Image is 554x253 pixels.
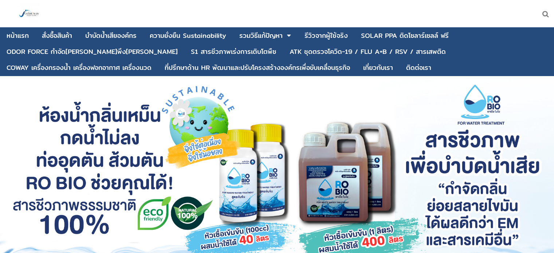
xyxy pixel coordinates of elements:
a: รีวิวจากผู้ใช้จริง [304,29,348,43]
div: COWAY เครื่องกรองน้ำ เครื่องฟอกอากาศ เครื่องนวด [7,64,152,71]
div: S1 สารชีวภาพเร่งการเติบโตพืช [191,48,276,55]
div: หน้าแรก [7,32,29,39]
a: COWAY เครื่องกรองน้ำ เครื่องฟอกอากาศ เครื่องนวด [7,61,152,75]
div: ATK ชุดตรวจโควิด-19 / FLU A+B / RSV / สารเสพติด [290,48,446,55]
a: ความยั่งยืน Sustainability [150,29,226,43]
a: เกี่ยวกับเรา [363,61,393,75]
a: ติดต่อเรา [406,61,431,75]
div: ติดต่อเรา [406,64,431,71]
div: เกี่ยวกับเรา [363,64,393,71]
div: บําบัดน้ำเสียองค์กร [85,32,137,39]
a: ATK ชุดตรวจโควิด-19 / FLU A+B / RSV / สารเสพติด [290,45,446,59]
div: รีวิวจากผู้ใช้จริง [304,32,348,39]
a: ที่ปรึกษาด้าน HR พัฒนาและปรับโครงสร้างองค์กรเพื่อขับเคลื่อนธุรกิจ [165,61,350,75]
img: large-1644130236041.jpg [18,3,40,25]
div: สั่งซื้อสินค้า [42,32,72,39]
a: S1 สารชีวภาพเร่งการเติบโตพืช [191,45,276,59]
div: ที่ปรึกษาด้าน HR พัฒนาและปรับโครงสร้างองค์กรเพื่อขับเคลื่อนธุรกิจ [165,64,350,71]
a: สั่งซื้อสินค้า [42,29,72,43]
div: รวมวิธีแก้ปัญหา [239,32,283,39]
a: ODOR FORCE กำจัด[PERSON_NAME]พึง[PERSON_NAME] [7,45,178,59]
div: SOLAR PPA ติดโซลาร์เซลล์ ฟรี [361,32,449,39]
a: หน้าแรก [7,29,29,43]
a: บําบัดน้ำเสียองค์กร [85,29,137,43]
div: ODOR FORCE กำจัด[PERSON_NAME]พึง[PERSON_NAME] [7,48,178,55]
a: รวมวิธีแก้ปัญหา [239,29,283,43]
a: SOLAR PPA ติดโซลาร์เซลล์ ฟรี [361,29,449,43]
div: ความยั่งยืน Sustainability [150,32,226,39]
